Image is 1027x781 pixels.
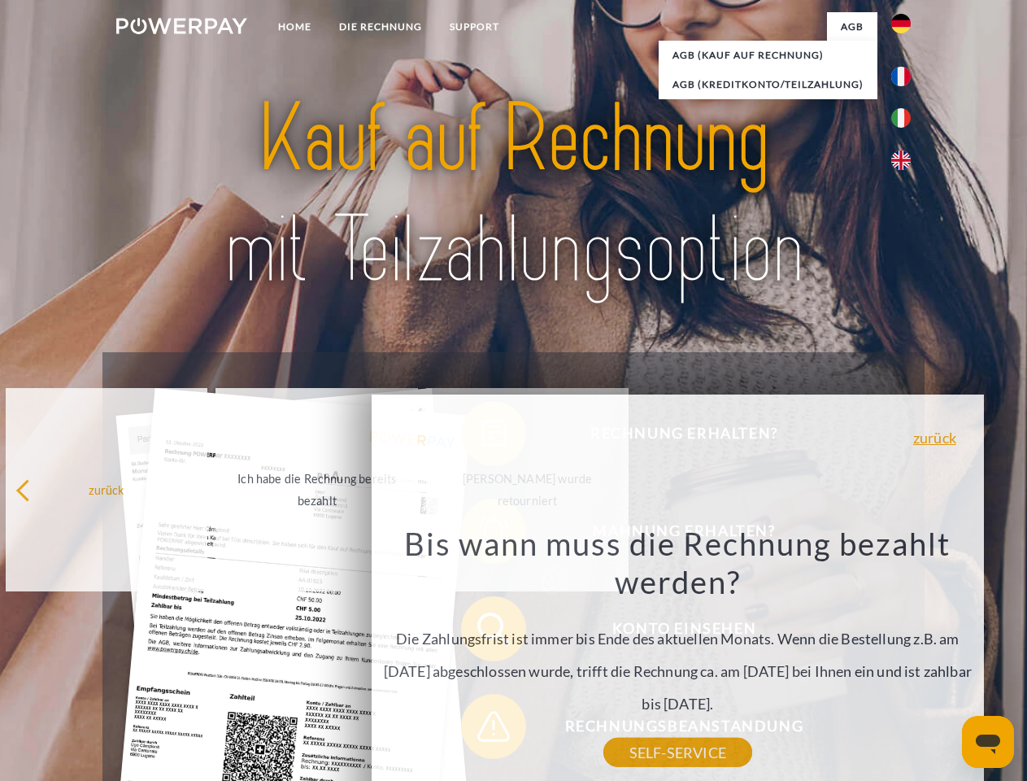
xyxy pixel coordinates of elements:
[603,738,752,767] a: SELF-SERVICE
[891,14,911,33] img: de
[891,67,911,86] img: fr
[225,468,408,512] div: Ich habe die Rechnung bereits bezahlt
[381,524,974,753] div: Die Zahlungsfrist ist immer bis Ende des aktuellen Monats. Wenn die Bestellung z.B. am [DATE] abg...
[436,12,513,41] a: SUPPORT
[659,70,877,99] a: AGB (Kreditkonto/Teilzahlung)
[264,12,325,41] a: Home
[891,151,911,170] img: en
[155,78,872,312] img: title-powerpay_de.svg
[325,12,436,41] a: DIE RECHNUNG
[827,12,877,41] a: agb
[891,108,911,128] img: it
[15,478,198,500] div: zurück
[381,524,974,602] h3: Bis wann muss die Rechnung bezahlt werden?
[659,41,877,70] a: AGB (Kauf auf Rechnung)
[962,716,1014,768] iframe: Schaltfläche zum Öffnen des Messaging-Fensters
[913,430,956,445] a: zurück
[116,18,247,34] img: logo-powerpay-white.svg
